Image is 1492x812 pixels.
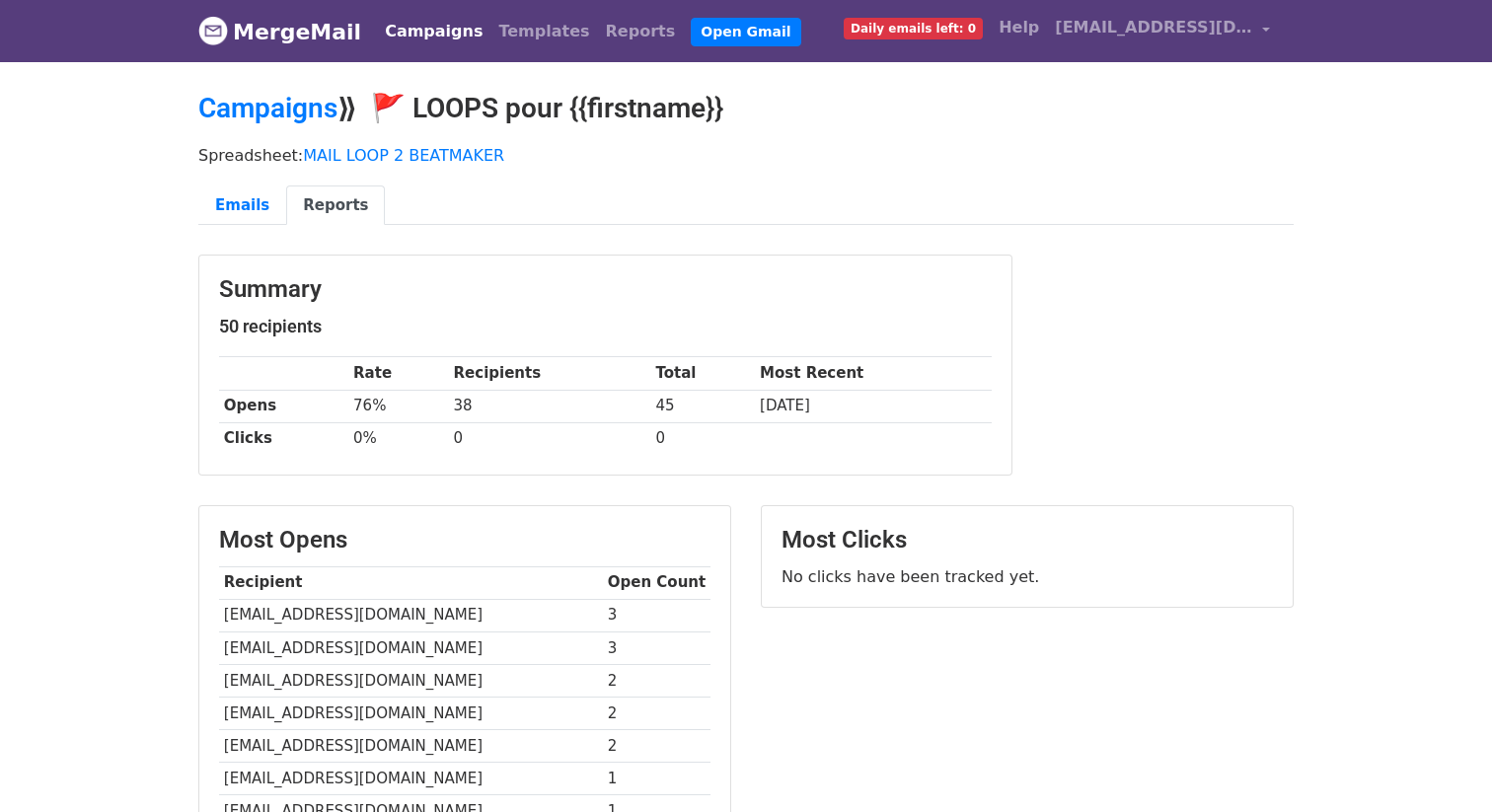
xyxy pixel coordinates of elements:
[219,566,603,599] th: Recipient
[348,390,449,422] td: 76%
[598,12,684,51] a: Reports
[651,390,756,422] td: 45
[651,357,756,390] th: Total
[603,664,710,697] td: 2
[348,422,449,455] td: 0%
[377,12,490,51] a: Campaigns
[219,275,992,304] h3: Summary
[603,763,710,795] td: 1
[603,599,710,631] td: 3
[755,357,992,390] th: Most Recent
[755,390,992,422] td: [DATE]
[198,16,228,45] img: MergeMail logo
[782,526,1273,554] h3: Most Clicks
[490,12,597,51] a: Templates
[449,357,651,390] th: Recipients
[219,631,603,664] td: [EMAIL_ADDRESS][DOMAIN_NAME]
[219,599,603,631] td: [EMAIL_ADDRESS][DOMAIN_NAME]
[844,18,983,39] span: Daily emails left: 0
[603,631,710,664] td: 3
[603,566,710,599] th: Open Count
[603,730,710,763] td: 2
[198,11,361,52] a: MergeMail
[603,697,710,729] td: 2
[198,185,286,226] a: Emails
[348,357,449,390] th: Rate
[219,390,348,422] th: Opens
[219,664,603,697] td: [EMAIL_ADDRESS][DOMAIN_NAME]
[1055,16,1252,39] span: [EMAIL_ADDRESS][DOMAIN_NAME]
[219,763,603,795] td: [EMAIL_ADDRESS][DOMAIN_NAME]
[219,316,992,337] h5: 50 recipients
[836,8,991,47] a: Daily emails left: 0
[219,697,603,729] td: [EMAIL_ADDRESS][DOMAIN_NAME]
[219,526,710,554] h3: Most Opens
[198,145,1294,166] p: Spreadsheet:
[303,146,504,165] a: MAIL LOOP 2 BEATMAKER
[651,422,756,455] td: 0
[991,8,1047,47] a: Help
[219,730,603,763] td: [EMAIL_ADDRESS][DOMAIN_NAME]
[198,92,1294,125] h2: ⟫ 🚩 LOOPS pour {{firstname}}
[1047,8,1278,54] a: [EMAIL_ADDRESS][DOMAIN_NAME]
[286,185,385,226] a: Reports
[782,566,1273,587] p: No clicks have been tracked yet.
[449,390,651,422] td: 38
[219,422,348,455] th: Clicks
[691,18,800,46] a: Open Gmail
[198,92,337,124] a: Campaigns
[449,422,651,455] td: 0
